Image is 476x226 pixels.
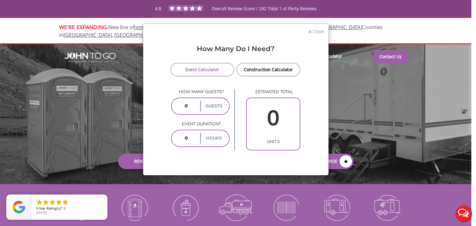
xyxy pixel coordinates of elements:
[49,198,56,206] li: 
[312,28,324,34] span: Close
[55,198,63,206] li: 
[236,63,301,76] a: Construction Calculator
[248,136,298,147] label: units
[170,63,235,76] a: Event Calculator
[200,101,227,112] label: guests
[13,201,25,213] img: Review Rating
[200,133,227,144] label: hours
[36,210,47,215] span: [DATE]
[173,101,199,112] input: 0
[61,206,65,211] span: T S
[171,121,230,127] p: Event duration?
[246,89,300,95] p: estimated total
[36,206,102,211] span: by
[451,201,476,226] button: Live Chat
[171,89,230,95] p: How many guests?
[62,198,69,206] li: 
[308,28,324,35] button: Close
[308,27,312,36] span: ×
[42,198,50,206] li: 
[39,206,57,211] span: Star Rating
[173,133,199,144] input: 0
[248,101,298,136] input: 0
[36,206,38,211] span: 5
[36,198,43,206] li: 
[148,44,324,63] div: How Many Do I Need?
